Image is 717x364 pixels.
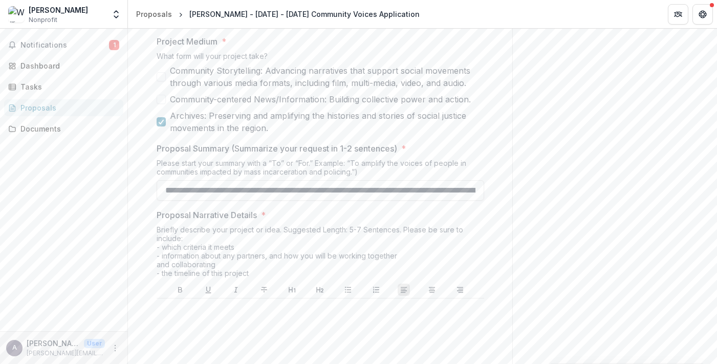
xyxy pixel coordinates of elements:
[20,81,115,92] div: Tasks
[109,40,119,50] span: 1
[426,284,438,296] button: Align Center
[174,284,186,296] button: Bold
[4,78,123,95] a: Tasks
[27,338,80,349] p: [PERSON_NAME][EMAIL_ADDRESS][DOMAIN_NAME]
[4,57,123,74] a: Dashboard
[132,7,176,22] a: Proposals
[12,345,17,351] div: armstrong.wm@gmail.com
[4,37,123,53] button: Notifications1
[157,209,257,221] p: Proposal Narrative Details
[170,93,471,105] span: Community-centered News/Information: Building collective power and action.
[189,9,420,19] div: [PERSON_NAME] - [DATE] - [DATE] Community Voices Application
[4,99,123,116] a: Proposals
[136,9,172,19] div: Proposals
[370,284,382,296] button: Ordered List
[454,284,466,296] button: Align Right
[29,15,57,25] span: Nonprofit
[8,6,25,23] img: William Marcellus Armstrong
[109,342,121,354] button: More
[157,142,397,155] p: Proposal Summary (Summarize your request in 1-2 sentences)
[27,349,105,358] p: [PERSON_NAME][EMAIL_ADDRESS][DOMAIN_NAME]
[692,4,713,25] button: Get Help
[668,4,688,25] button: Partners
[170,110,484,134] span: Archives: Preserving and amplifying the histories and stories of social justice movements in the ...
[20,60,115,71] div: Dashboard
[157,225,484,282] div: Briefly describe your project or idea. Suggested Length: 5-7 Sentences. Please be sure to include...
[258,284,270,296] button: Strike
[314,284,326,296] button: Heading 2
[29,5,88,15] div: [PERSON_NAME]
[202,284,214,296] button: Underline
[84,339,105,348] p: User
[157,159,484,180] div: Please start your summary with a “To” or “For.” Example: “To amplify the voices of people in comm...
[286,284,298,296] button: Heading 1
[4,120,123,137] a: Documents
[20,123,115,134] div: Documents
[398,284,410,296] button: Align Left
[20,41,109,50] span: Notifications
[20,102,115,113] div: Proposals
[132,7,424,22] nav: breadcrumb
[170,65,484,89] span: Community Storytelling: Advancing narratives that support social movements through various media ...
[230,284,242,296] button: Italicize
[342,284,354,296] button: Bullet List
[157,52,484,65] div: What form will your project take?
[109,4,123,25] button: Open entity switcher
[157,35,218,48] p: Project Medium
